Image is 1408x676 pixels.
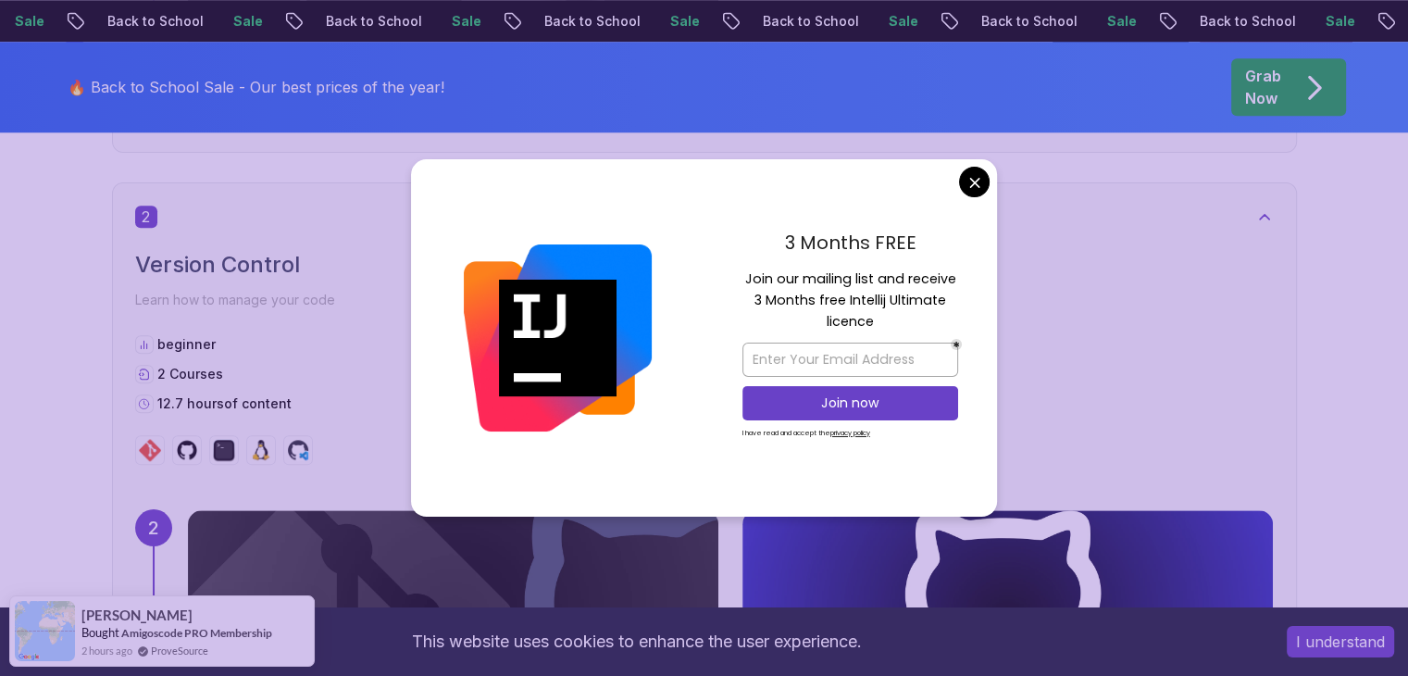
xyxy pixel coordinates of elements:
[176,439,198,461] img: github logo
[499,12,625,31] p: Back to School
[213,439,235,461] img: terminal logo
[81,607,193,623] span: [PERSON_NAME]
[157,394,292,413] p: 12.7 hours of content
[135,250,1274,280] h2: Version Control
[936,12,1062,31] p: Back to School
[1154,12,1280,31] p: Back to School
[121,626,272,640] a: Amigoscode PRO Membership
[1062,12,1121,31] p: Sale
[135,509,172,546] div: 2
[157,366,223,382] span: 2 Courses
[157,335,216,354] p: beginner
[81,643,132,658] span: 2 hours ago
[280,12,406,31] p: Back to School
[406,12,466,31] p: Sale
[68,76,444,98] p: 🔥 Back to School Sale - Our best prices of the year!
[81,625,119,640] span: Bought
[139,439,161,461] img: git logo
[14,621,1259,662] div: This website uses cookies to enhance the user experience.
[62,12,188,31] p: Back to School
[1245,65,1281,109] p: Grab Now
[717,12,843,31] p: Back to School
[135,206,157,228] span: 2
[843,12,903,31] p: Sale
[250,439,272,461] img: linux logo
[15,601,75,661] img: provesource social proof notification image
[151,643,208,658] a: ProveSource
[188,12,247,31] p: Sale
[1280,12,1339,31] p: Sale
[1287,626,1394,657] button: Accept cookies
[135,287,1274,313] p: Learn how to manage your code
[287,439,309,461] img: codespaces logo
[625,12,684,31] p: Sale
